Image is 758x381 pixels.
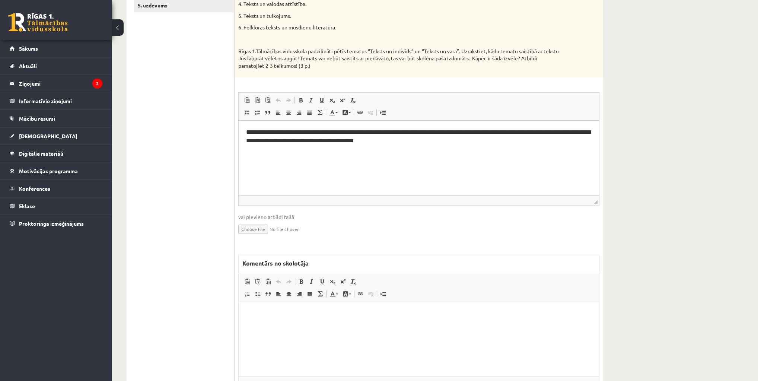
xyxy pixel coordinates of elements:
iframe: Bagātinātā teksta redaktors, wiswyg-editor-47024929274900-1757744803-747 [239,302,599,377]
a: Slīpraksts (vadīšanas taustiņš+I) [306,277,317,286]
a: Atcelt (vadīšanas taustiņš+Z) [273,277,284,286]
label: Komentārs no skolotāja [239,255,312,272]
a: Proktoringa izmēģinājums [10,215,102,232]
a: Atkārtot (vadīšanas taustiņš+Y) [283,95,294,105]
a: Ielīmēt (vadīšanas taustiņš+V) [242,277,252,286]
span: Mācību resursi [19,115,55,122]
a: Ievietot lapas pārtraukumu drukai [378,108,388,117]
p: 6. Folkloras teksts un mūsdienu literatūra. [238,24,562,31]
a: Teksta krāsa [327,108,340,117]
a: Informatīvie ziņojumi [10,92,102,109]
a: Izlīdzināt pa labi [294,108,304,117]
a: Mācību resursi [10,110,102,127]
a: Izlīdzināt pa kreisi [273,289,284,299]
a: Bloka citāts [263,289,273,299]
a: Centrēti [283,108,294,117]
a: Ziņojumi2 [10,75,102,92]
a: Konferences [10,180,102,197]
a: Ievietot/noņemt numurētu sarakstu [242,289,252,299]
a: Treknraksts (vadīšanas taustiņš+B) [296,277,306,286]
span: Eklase [19,203,35,209]
span: Aktuāli [19,63,37,69]
a: Saite (vadīšanas taustiņš+K) [355,289,366,299]
a: Apakšraksts [327,277,338,286]
a: Digitālie materiāli [10,145,102,162]
p: 5. Teksts un tulkojums. [238,12,562,20]
span: Motivācijas programma [19,168,78,174]
a: Pasvītrojums (vadīšanas taustiņš+U) [316,95,327,105]
a: Noņemt stilus [348,95,358,105]
a: Pasvītrojums (vadīšanas taustiņš+U) [317,277,327,286]
a: Slīpraksts (vadīšanas taustiņš+I) [306,95,316,105]
a: Bloka citāts [262,108,273,117]
legend: Informatīvie ziņojumi [19,92,102,109]
a: Atsaistīt [366,289,376,299]
a: Izlīdzināt pa kreisi [273,108,283,117]
span: Sākums [19,45,38,52]
a: Aktuāli [10,57,102,74]
a: Ievietot kā vienkāršu tekstu (vadīšanas taustiņš+pārslēgšanas taustiņš+V) [252,95,262,105]
a: Math [315,289,325,299]
a: Saite (vadīšanas taustiņš+K) [355,108,365,117]
p: 4. Teksts un valodas attīstība. [238,0,562,8]
a: Treknraksts (vadīšanas taustiņš+B) [296,95,306,105]
p: Rīgas 1.Tālmācības vidusskola padziļināti pētīs tematus “Teksts un indivīds” un “Teksts un vara”.... [238,48,562,70]
span: vai pievieno atbildi failā [238,213,599,221]
a: Izlīdzināt malas [304,108,315,117]
a: Eklase [10,197,102,215]
span: [DEMOGRAPHIC_DATA] [19,133,77,139]
legend: Ziņojumi [19,75,102,92]
a: Atcelt (vadīšanas taustiņš+Z) [273,95,283,105]
a: Izlīdzināt malas [305,289,315,299]
a: Rīgas 1. Tālmācības vidusskola [8,13,68,32]
a: Apakšraksts [327,95,337,105]
a: Atkārtot (vadīšanas taustiņš+Y) [284,277,294,286]
a: Izlīdzināt pa labi [294,289,305,299]
span: Konferences [19,185,50,192]
a: Math [315,108,325,117]
span: Digitālie materiāli [19,150,63,157]
a: Atsaistīt [365,108,376,117]
a: Augšraksts [337,95,348,105]
a: Centrēti [284,289,294,299]
a: Ievietot lapas pārtraukumu drukai [378,289,388,299]
a: Sākums [10,40,102,57]
span: Mērogot [594,200,598,204]
a: Fona krāsa [340,108,353,117]
a: Motivācijas programma [10,162,102,180]
a: Ievietot/noņemt sarakstu ar aizzīmēm [252,108,262,117]
a: Noņemt stilus [348,277,359,286]
a: Teksta krāsa [327,289,340,299]
a: Ievietot no Worda [262,95,273,105]
a: [DEMOGRAPHIC_DATA] [10,127,102,145]
a: Augšraksts [338,277,348,286]
a: Ielīmēt (vadīšanas taustiņš+V) [242,95,252,105]
a: Ievietot kā vienkāršu tekstu (vadīšanas taustiņš+pārslēgšanas taustiņš+V) [252,277,263,286]
a: Fona krāsa [340,289,353,299]
span: Proktoringa izmēģinājums [19,220,84,227]
a: Ievietot/noņemt sarakstu ar aizzīmēm [252,289,263,299]
a: Ievietot/noņemt numurētu sarakstu [242,108,252,117]
i: 2 [92,79,102,89]
iframe: Bagātinātā teksta redaktors, wiswyg-editor-user-answer-47024990923980 [239,121,599,195]
a: Ievietot no Worda [263,277,273,286]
